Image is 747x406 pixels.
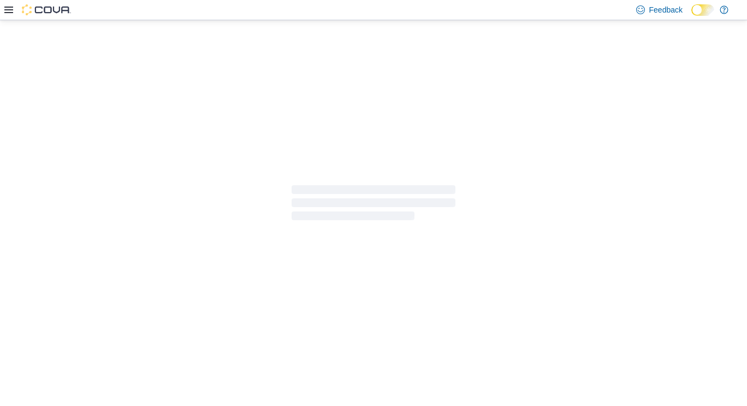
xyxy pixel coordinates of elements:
img: Cova [22,4,71,15]
span: Feedback [649,4,683,15]
span: Loading [292,187,455,222]
input: Dark Mode [691,4,714,16]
